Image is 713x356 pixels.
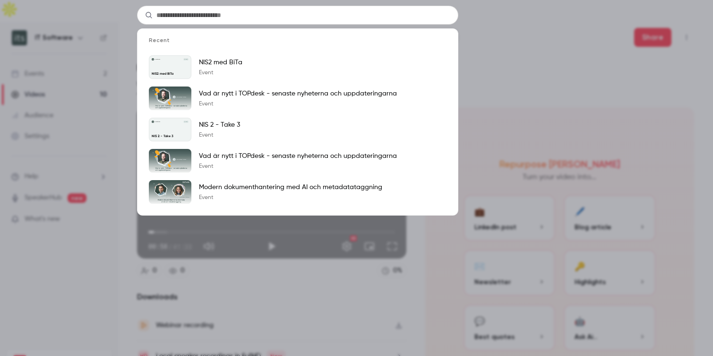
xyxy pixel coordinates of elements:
[199,182,382,192] p: Modern dokumenthantering med AI och metadatataggning
[149,87,191,110] img: Vad är nytt i TOPdesk - senaste nyheterna och uppdateringarna
[199,151,397,161] p: Vad är nytt i TOPdesk - senaste nyheterna och uppdateringarna
[155,121,160,122] p: IT Software
[152,58,154,60] img: NIS2 med BiTa
[199,58,242,67] p: NIS2 med BiTa
[149,149,191,173] img: Vad är nytt i TOPdesk - senaste nyheterna och uppdateringarna
[199,131,240,139] p: Event
[152,72,189,76] p: NIS2 med BiTa
[137,36,458,52] li: Recent
[199,100,397,108] p: Event
[152,135,189,139] p: NIS 2 - Take 3
[199,69,242,77] p: Event
[199,194,382,201] p: Event
[199,163,397,170] p: Event
[199,120,240,130] p: NIS 2 - Take 3
[183,121,189,122] span: [DATE]
[199,89,397,98] p: Vad är nytt i TOPdesk - senaste nyheterna och uppdateringarna
[155,59,160,60] p: IT Software
[152,121,154,122] img: NIS 2 - Take 3
[183,58,189,60] span: [DATE]
[149,180,191,204] img: Modern dokumenthantering med AI och metadatataggning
